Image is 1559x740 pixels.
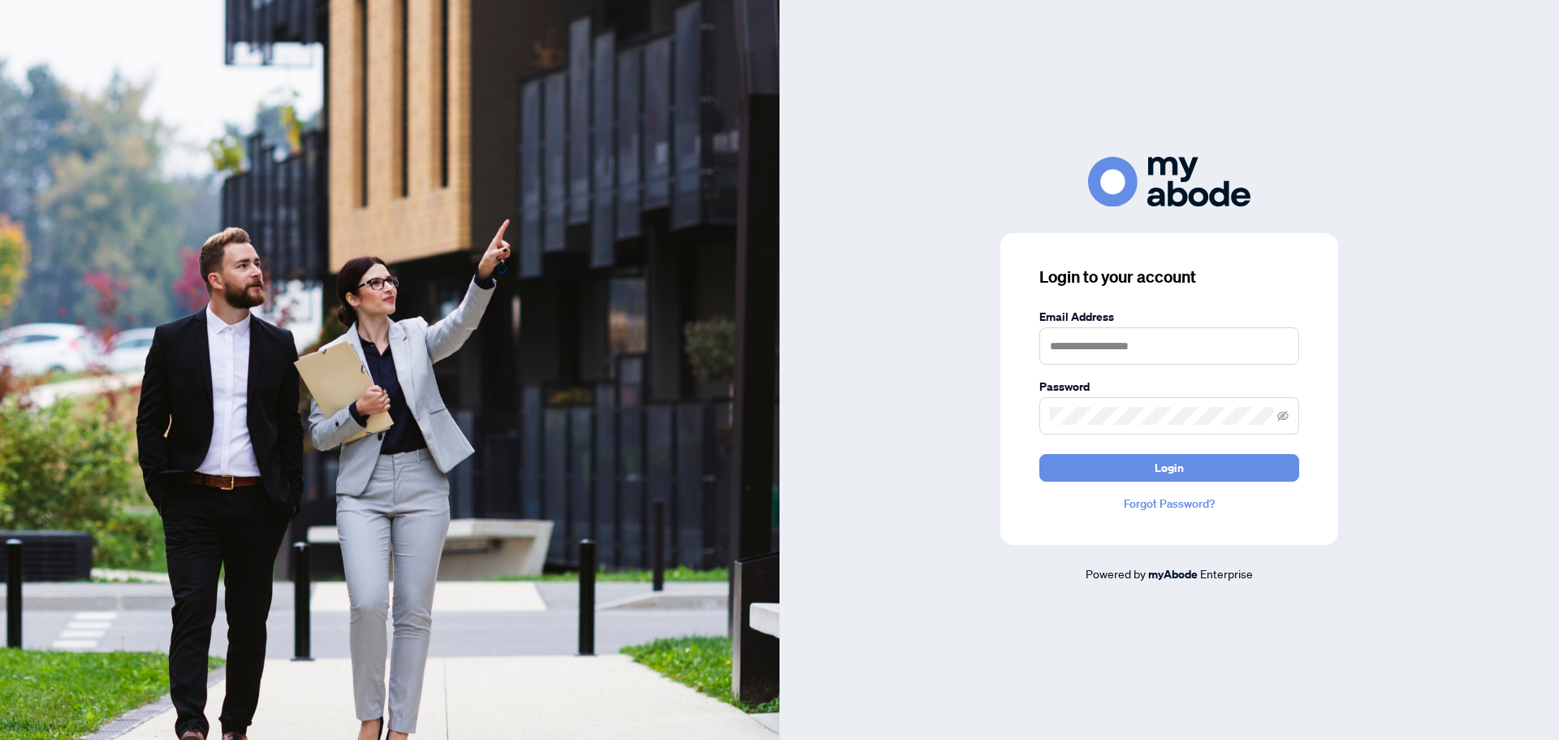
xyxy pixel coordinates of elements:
[1200,566,1253,581] span: Enterprise
[1039,378,1299,396] label: Password
[1039,266,1299,288] h3: Login to your account
[1155,455,1184,481] span: Login
[1088,157,1250,206] img: ma-logo
[1086,566,1146,581] span: Powered by
[1277,410,1289,422] span: eye-invisible
[1039,495,1299,513] a: Forgot Password?
[1039,308,1299,326] label: Email Address
[1148,565,1198,583] a: myAbode
[1039,454,1299,482] button: Login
